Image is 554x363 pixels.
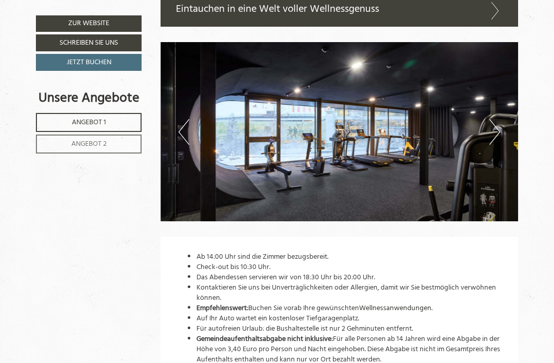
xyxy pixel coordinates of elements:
[196,283,503,303] li: Kontaktieren Sie uns bei Unverträglichkeiten oder Allergien, damit wir Sie bestmöglich verwöhnen ...
[36,89,142,108] div: Unsere Angebote
[196,323,413,335] span: Für autofreien Urlaub: die Bushaltestelle ist nur 2 Gehminuten entfernt.
[359,302,432,314] a: Wellnessanwendungen.
[196,333,333,345] strong: Gemeindeaufenthaltsabgabe nicht inklusive:
[36,54,142,71] a: Jetzt buchen
[36,15,142,32] a: Zur Website
[179,119,189,145] button: Previous
[36,34,142,51] a: Schreiben Sie uns
[196,262,503,273] li: Check-out bis 10:30 Uhr.
[489,119,500,145] button: Next
[196,303,503,314] li: Buchen Sie vorab Ihre gewünschten
[71,138,107,150] span: Angebot 2
[196,273,503,283] li: Das Abendessen servieren wir von 18:30 Uhr bis 20:00 Uhr.
[196,314,503,324] li: Auf Ihr Auto wartet ein kostenloser Tiefgaragenplatz.
[196,252,503,262] li: Ab 14:00 Uhr sind die Zimmer bezugsbereit.
[196,302,248,314] strong: Empfehlenswert:
[72,117,106,128] span: Angebot 1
